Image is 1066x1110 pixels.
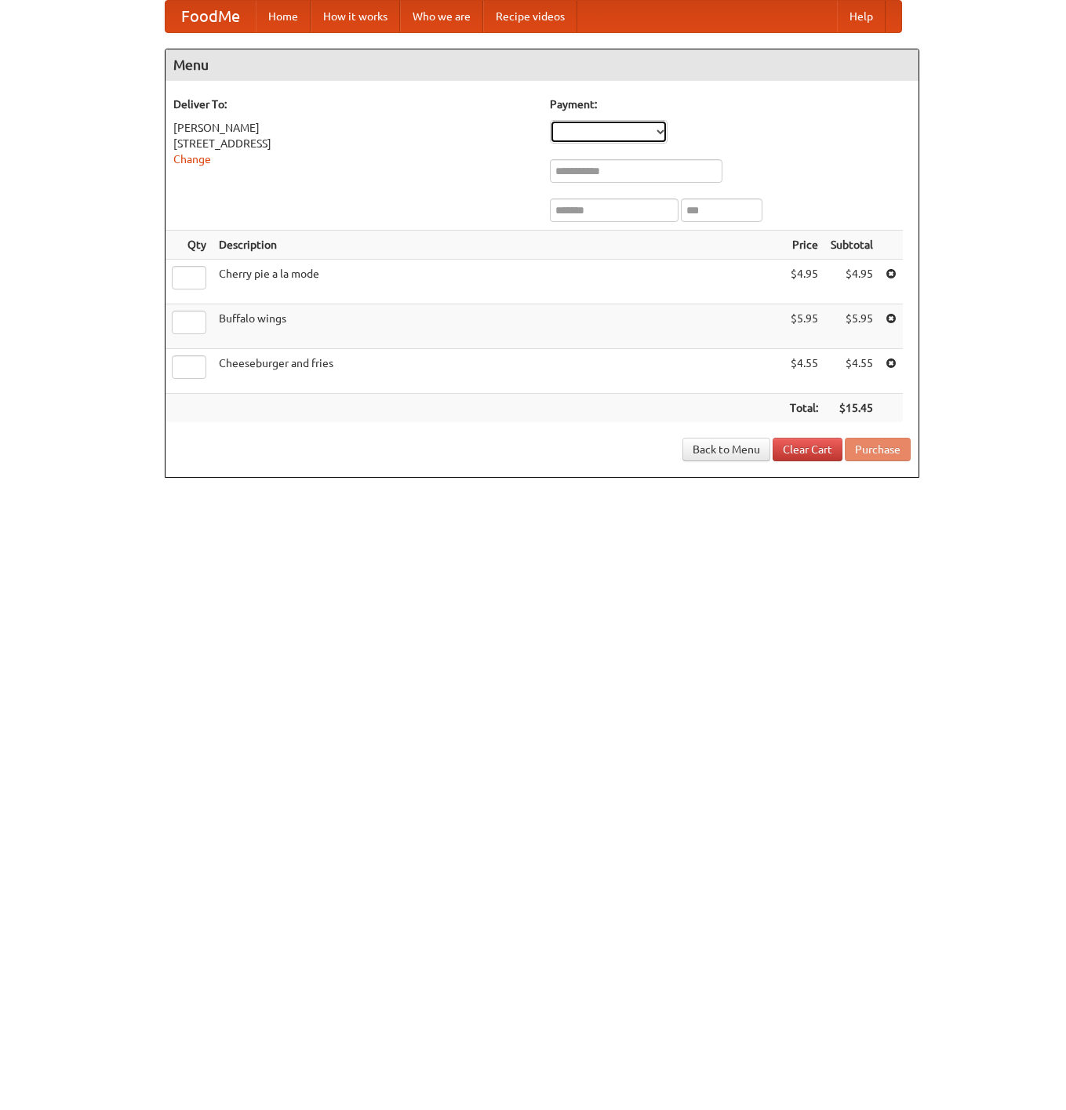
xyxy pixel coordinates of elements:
[550,96,911,112] h5: Payment:
[845,438,911,461] button: Purchase
[837,1,886,32] a: Help
[166,1,256,32] a: FoodMe
[483,1,577,32] a: Recipe videos
[173,120,534,136] div: [PERSON_NAME]
[166,231,213,260] th: Qty
[824,394,879,423] th: $15.45
[173,153,211,166] a: Change
[784,260,824,304] td: $4.95
[824,260,879,304] td: $4.95
[256,1,311,32] a: Home
[166,49,919,81] h4: Menu
[682,438,770,461] a: Back to Menu
[213,349,784,394] td: Cheeseburger and fries
[824,304,879,349] td: $5.95
[784,231,824,260] th: Price
[784,304,824,349] td: $5.95
[784,394,824,423] th: Total:
[213,231,784,260] th: Description
[784,349,824,394] td: $4.55
[773,438,842,461] a: Clear Cart
[824,231,879,260] th: Subtotal
[173,96,534,112] h5: Deliver To:
[311,1,400,32] a: How it works
[213,260,784,304] td: Cherry pie a la mode
[824,349,879,394] td: $4.55
[173,136,534,151] div: [STREET_ADDRESS]
[213,304,784,349] td: Buffalo wings
[400,1,483,32] a: Who we are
